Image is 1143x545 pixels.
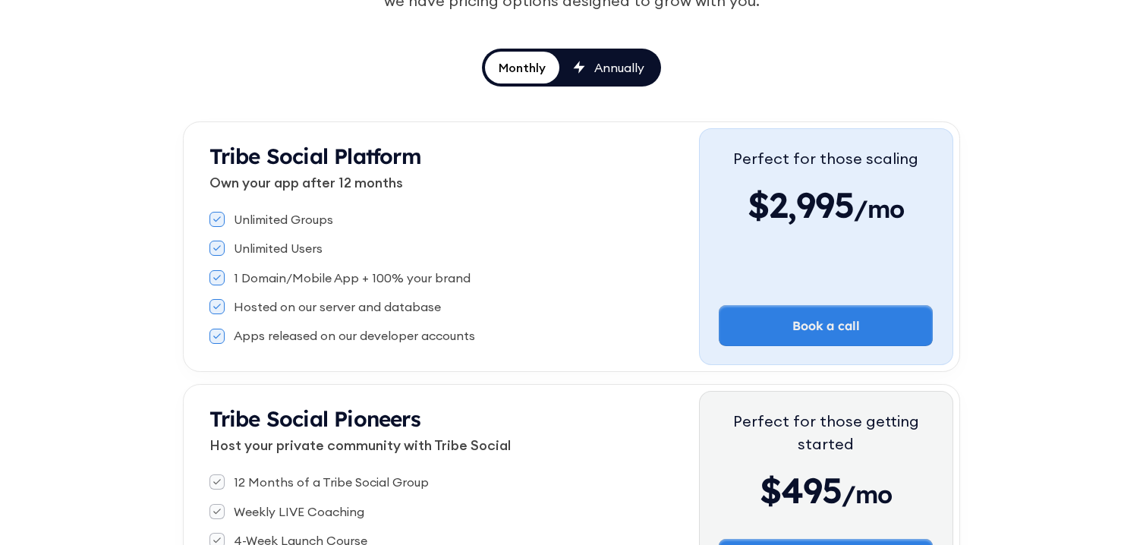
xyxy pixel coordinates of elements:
div: Monthly [499,59,546,76]
div: Perfect for those scaling [733,147,918,170]
strong: Tribe Social Platform [209,143,421,169]
span: /mo [842,479,893,517]
div: 12 Months of a Tribe Social Group [234,474,429,490]
span: /mo [854,194,905,232]
p: Own your app after 12 months [209,172,699,193]
div: Unlimited Users [234,240,323,257]
div: Hosted on our server and database [234,298,441,315]
div: $2,995 [733,182,918,228]
a: Book a call [719,305,933,346]
div: Apps released on our developer accounts [234,327,475,344]
div: Annually [594,59,644,76]
div: Weekly LIVE Coaching [234,503,364,520]
strong: Tribe Social Pioneers [209,405,420,432]
div: Perfect for those getting started [719,410,933,455]
div: Unlimited Groups [234,211,333,228]
p: Host your private community with Tribe Social [209,435,699,455]
div: 1 Domain/Mobile App + 100% your brand [234,269,471,286]
div: $495 [719,468,933,513]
